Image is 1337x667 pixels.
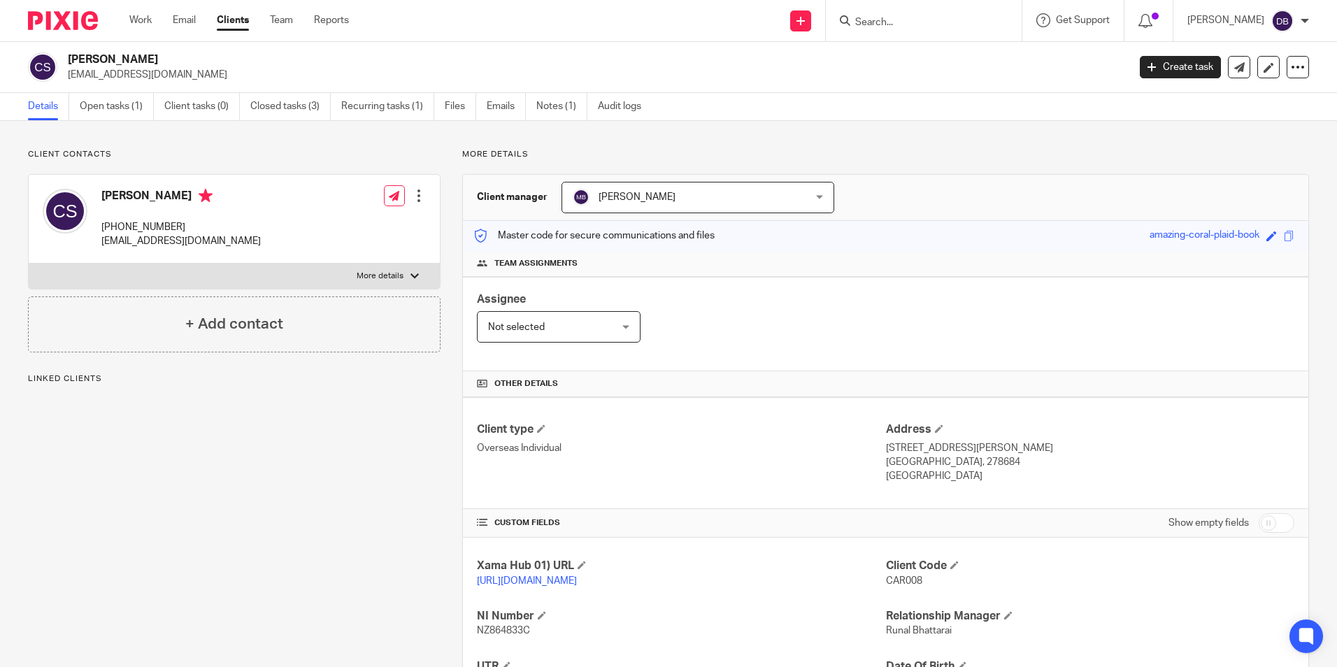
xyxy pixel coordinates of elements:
a: Notes (1) [536,93,587,120]
h4: Client type [477,422,885,437]
span: NZ864833C [477,626,530,636]
a: [URL][DOMAIN_NAME] [477,576,577,586]
span: Assignee [477,294,526,305]
p: Client contacts [28,149,441,160]
a: Team [270,13,293,27]
p: [STREET_ADDRESS][PERSON_NAME] [886,441,1294,455]
h4: Xama Hub 01) URL [477,559,885,573]
p: Overseas Individual [477,441,885,455]
p: [PHONE_NUMBER] [101,220,261,234]
h4: + Add contact [185,313,283,335]
h4: Client Code [886,559,1294,573]
a: Clients [217,13,249,27]
p: More details [357,271,403,282]
span: CAR008 [886,576,922,586]
a: Audit logs [598,93,652,120]
h4: [PERSON_NAME] [101,189,261,206]
span: Not selected [488,322,545,332]
p: [EMAIL_ADDRESS][DOMAIN_NAME] [68,68,1119,82]
a: Details [28,93,69,120]
p: [GEOGRAPHIC_DATA] [886,469,1294,483]
a: Recurring tasks (1) [341,93,434,120]
img: Pixie [28,11,98,30]
p: Master code for secure communications and files [473,229,715,243]
span: Other details [494,378,558,389]
div: amazing-coral-plaid-book [1150,228,1259,244]
h4: Relationship Manager [886,609,1294,624]
p: Linked clients [28,373,441,385]
h4: CUSTOM FIELDS [477,517,885,529]
a: Open tasks (1) [80,93,154,120]
a: Client tasks (0) [164,93,240,120]
a: Email [173,13,196,27]
a: Work [129,13,152,27]
h4: Address [886,422,1294,437]
i: Primary [199,189,213,203]
h3: Client manager [477,190,548,204]
img: svg%3E [43,189,87,234]
input: Search [854,17,980,29]
p: [PERSON_NAME] [1187,13,1264,27]
h2: [PERSON_NAME] [68,52,908,67]
span: [PERSON_NAME] [599,192,675,202]
a: Files [445,93,476,120]
a: Create task [1140,56,1221,78]
span: Get Support [1056,15,1110,25]
label: Show empty fields [1168,516,1249,530]
p: [GEOGRAPHIC_DATA], 278684 [886,455,1294,469]
p: [EMAIL_ADDRESS][DOMAIN_NAME] [101,234,261,248]
h4: NI Number [477,609,885,624]
p: More details [462,149,1309,160]
img: svg%3E [28,52,57,82]
a: Emails [487,93,526,120]
img: svg%3E [1271,10,1294,32]
a: Closed tasks (3) [250,93,331,120]
a: Reports [314,13,349,27]
span: Team assignments [494,258,578,269]
span: Runal Bhattarai [886,626,952,636]
img: svg%3E [573,189,589,206]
